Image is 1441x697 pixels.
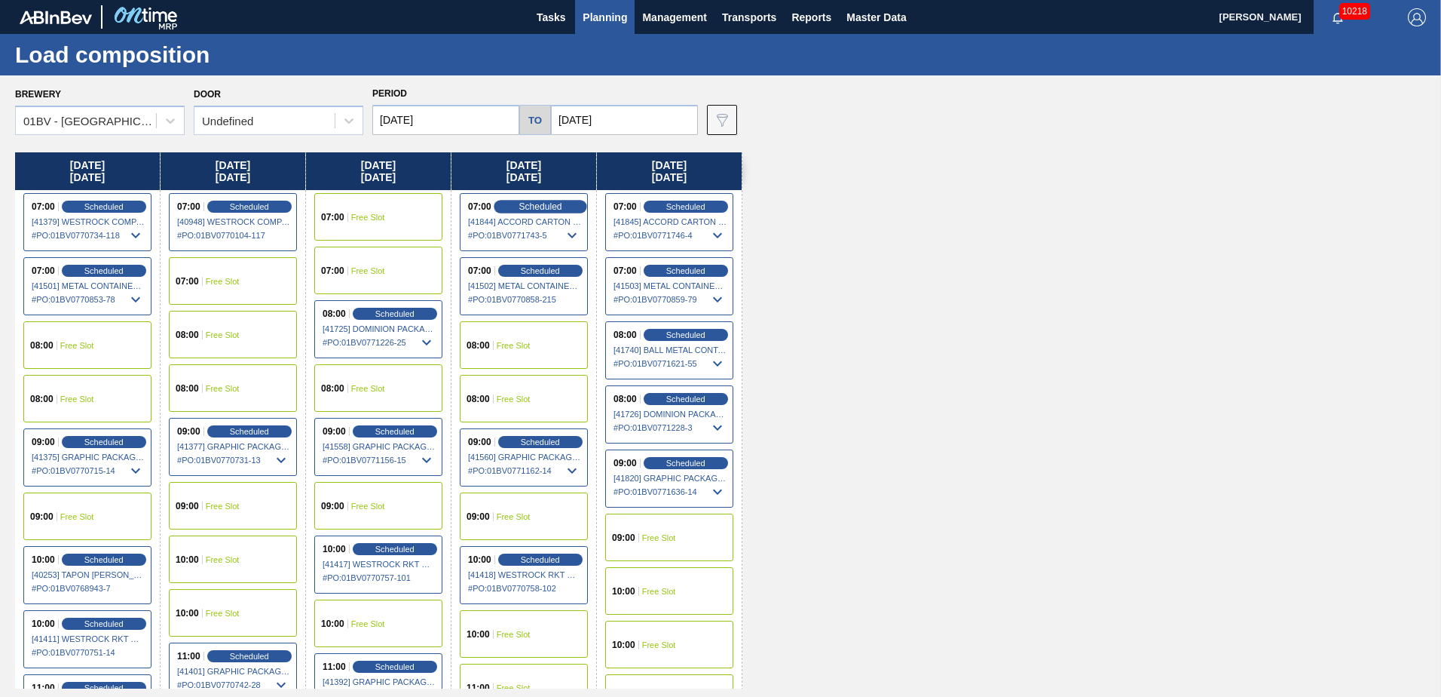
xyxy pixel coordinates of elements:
[194,89,221,100] label: Door
[230,427,269,436] span: Scheduled
[613,410,727,419] span: [41726] DOMINION PACKAGING, INC. - 0008325026
[613,474,727,483] span: [41820] GRAPHIC PACKAGING INTERNATIONA - 0008221069
[60,341,94,350] span: Free Slot
[177,217,290,226] span: [40948] WESTROCK COMPANY - FOLDING CAR - 0008219776
[32,570,145,579] span: [40253] TAPON CORONA S A DE C V - 0008221061
[613,202,637,211] span: 07:00
[613,226,727,244] span: # PO : 01BV0771746-4
[32,226,145,244] span: # PO : 01BV0770734-118
[323,427,346,436] span: 09:00
[846,8,906,26] span: Master Data
[713,111,731,129] img: icon-filter-gray
[468,217,581,226] span: [41844] ACCORD CARTON CO - 0008329501
[468,281,581,290] span: [41502] METAL CONTAINER CORPORATION - 0008219743
[60,395,94,404] span: Free Slot
[534,8,568,26] span: Tasks
[468,202,491,211] span: 07:00
[230,202,269,211] span: Scheduled
[467,395,490,404] span: 08:00
[613,355,727,373] span: # PO : 01BV0771621-55
[15,152,160,190] div: [DATE] [DATE]
[32,619,55,628] span: 10:00
[84,202,124,211] span: Scheduled
[84,555,124,564] span: Scheduled
[467,683,490,692] span: 11:00
[177,652,200,661] span: 11:00
[321,266,344,275] span: 07:00
[613,459,637,468] span: 09:00
[230,652,269,661] span: Scheduled
[372,105,519,135] input: mm/dd/yyyy
[206,330,240,339] span: Free Slot
[521,555,560,564] span: Scheduled
[351,502,385,511] span: Free Slot
[707,105,737,135] button: icon-filter-gray
[468,438,491,447] span: 09:00
[177,667,290,676] span: [41401] GRAPHIC PACKAGING INTERNATIONA - 0008221069
[84,619,124,628] span: Scheduled
[32,643,145,662] span: # PO : 01BV0770751-14
[497,341,531,350] span: Free Slot
[613,395,637,404] span: 08:00
[642,640,676,649] span: Free Slot
[375,545,415,554] span: Scheduled
[613,483,727,501] span: # PO : 01BV0771636-14
[323,333,436,352] span: # PO : 01BV0771226-25
[521,266,560,275] span: Scheduled
[176,555,199,564] span: 10:00
[666,330,705,339] span: Scheduled
[468,462,581,480] span: # PO : 01BV0771162-14
[467,512,490,521] span: 09:00
[306,152,451,190] div: [DATE] [DATE]
[177,442,290,451] span: [41377] GRAPHIC PACKAGING INTERNATIONA - 0008221069
[32,217,145,226] span: [41379] WESTROCK COMPANY - FOLDING CAR - 0008219776
[32,281,145,290] span: [41501] METAL CONTAINER CORPORATION - 0008219743
[323,324,436,333] span: [41725] DOMINION PACKAGING, INC. - 0008325026
[519,201,561,211] span: Scheduled
[528,115,542,126] h5: to
[1408,8,1426,26] img: Logout
[323,560,436,569] span: [41417] WESTROCK RKT COMPANY CORRUGATE - 0008323370
[467,341,490,350] span: 08:00
[32,290,145,309] span: # PO : 01BV0770853-78
[177,451,290,469] span: # PO : 01BV0770731-13
[642,533,676,542] span: Free Slot
[468,570,581,579] span: [41418] WESTROCK RKT COMPANY CORRUGATE - 0008323370
[375,662,415,671] span: Scheduled
[613,345,727,355] span: [41740] BALL METAL CONTAINER GROUP - 0008342641
[521,438,560,447] span: Scheduled
[666,266,705,275] span: Scheduled
[642,587,676,596] span: Free Slot
[497,395,531,404] span: Free Slot
[321,502,344,511] span: 09:00
[497,512,531,521] span: Free Slot
[666,395,705,404] span: Scheduled
[583,8,627,26] span: Planning
[613,217,727,226] span: [41845] ACCORD CARTON CO - 0008329501
[202,115,253,127] div: Undefined
[32,555,55,564] span: 10:00
[722,8,776,26] span: Transports
[321,384,344,393] span: 08:00
[612,640,635,649] span: 10:00
[468,555,491,564] span: 10:00
[30,341,54,350] span: 08:00
[497,683,531,692] span: Free Slot
[32,266,55,275] span: 07:00
[30,395,54,404] span: 08:00
[323,451,436,469] span: # PO : 01BV0771156-15
[15,89,61,100] label: Brewery
[206,609,240,618] span: Free Slot
[323,309,346,318] span: 08:00
[666,202,705,211] span: Scheduled
[613,290,727,309] span: # PO : 01BV0770859-79
[1339,3,1370,20] span: 10218
[642,8,707,26] span: Management
[177,226,290,244] span: # PO : 01BV0770104-117
[177,676,290,694] span: # PO : 01BV0770742-28
[176,384,199,393] span: 08:00
[375,309,415,318] span: Scheduled
[321,213,344,222] span: 07:00
[351,384,385,393] span: Free Slot
[206,277,240,286] span: Free Slot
